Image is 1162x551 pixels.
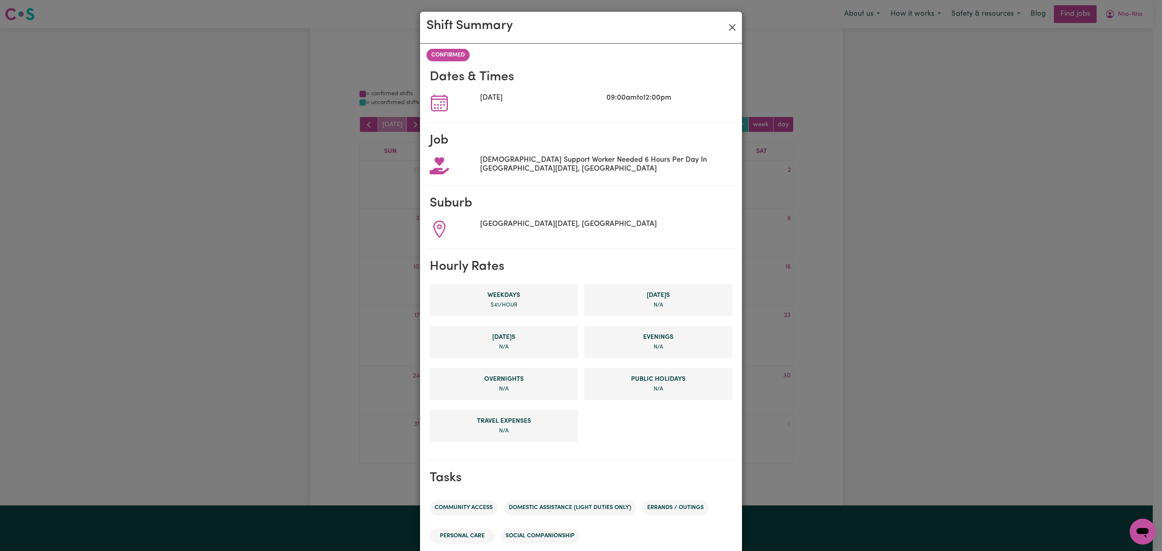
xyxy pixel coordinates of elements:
span: [GEOGRAPHIC_DATA][DATE], [GEOGRAPHIC_DATA] [480,220,657,229]
span: not specified [654,303,663,308]
button: Close [726,21,739,34]
h2: Job [430,133,732,148]
iframe: Button to launch messaging window, conversation in progress [1130,519,1156,545]
span: Public Holiday rate [591,374,726,384]
h2: Hourly Rates [430,259,732,274]
span: Weekday rate [436,290,571,300]
span: Overnight rate [436,374,571,384]
h2: Suburb [430,196,732,211]
span: 09:00am to 12:00pm [606,94,671,103]
h2: Shift Summary [426,18,513,33]
h2: Tasks [430,470,732,486]
span: confirmed shift [426,49,470,61]
span: not specified [654,344,663,350]
h2: Dates & Times [430,69,732,85]
li: Domestic assistance (light duties only) [504,500,636,516]
span: not specified [654,386,663,392]
li: Community access [430,500,497,516]
span: Sunday rate [436,332,571,342]
span: [DEMOGRAPHIC_DATA] Support Worker Needed 6 Hours Per Day In [GEOGRAPHIC_DATA][DATE], [GEOGRAPHIC_... [480,156,732,173]
span: not specified [499,428,509,434]
li: Errands / Outings [642,500,708,516]
span: not specified [499,386,509,392]
span: Travel Expense rate [436,416,571,426]
span: $ 41 /hour [491,303,517,308]
li: Social companionship [501,528,579,544]
span: Evening rate [591,332,726,342]
li: Personal care [430,528,494,544]
span: not specified [499,344,509,350]
span: [DATE] [480,94,505,103]
span: Saturday rate [591,290,726,300]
